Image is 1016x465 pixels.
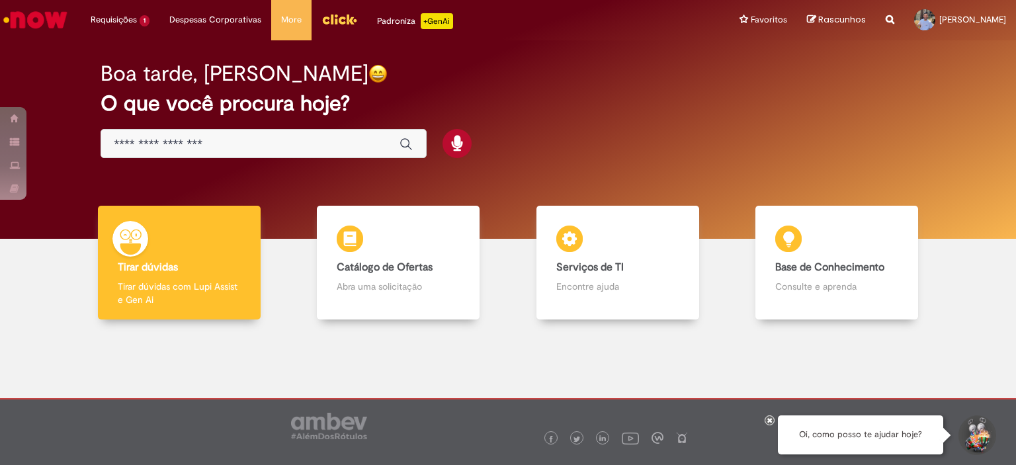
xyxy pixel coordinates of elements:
[377,13,453,29] div: Padroniza
[321,9,357,29] img: click_logo_yellow_360x200.png
[652,432,663,444] img: logo_footer_workplace.png
[818,13,866,26] span: Rascunhos
[421,13,453,29] p: +GenAi
[728,206,947,320] a: Base de Conhecimento Consulte e aprenda
[508,206,728,320] a: Serviços de TI Encontre ajuda
[118,280,241,306] p: Tirar dúvidas com Lupi Assist e Gen Ai
[775,261,884,274] b: Base de Conhecimento
[140,15,149,26] span: 1
[101,92,916,115] h2: O que você procura hoje?
[169,13,261,26] span: Despesas Corporativas
[118,261,178,274] b: Tirar dúvidas
[956,415,996,455] button: Iniciar Conversa de Suporte
[337,261,433,274] b: Catálogo de Ofertas
[291,413,367,439] img: logo_footer_ambev_rotulo_gray.png
[91,13,137,26] span: Requisições
[337,280,460,293] p: Abra uma solicitação
[676,432,688,444] img: logo_footer_naosei.png
[778,415,943,454] div: Oi, como posso te ajudar hoje?
[281,13,302,26] span: More
[548,436,554,443] img: logo_footer_facebook.png
[775,280,898,293] p: Consulte e aprenda
[751,13,787,26] span: Favoritos
[939,14,1006,25] span: [PERSON_NAME]
[101,62,368,85] h2: Boa tarde, [PERSON_NAME]
[69,206,289,320] a: Tirar dúvidas Tirar dúvidas com Lupi Assist e Gen Ai
[1,7,69,33] img: ServiceNow
[368,64,388,83] img: happy-face.png
[289,206,509,320] a: Catálogo de Ofertas Abra uma solicitação
[622,429,639,446] img: logo_footer_youtube.png
[573,436,580,443] img: logo_footer_twitter.png
[807,14,866,26] a: Rascunhos
[556,261,624,274] b: Serviços de TI
[599,435,606,443] img: logo_footer_linkedin.png
[556,280,679,293] p: Encontre ajuda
